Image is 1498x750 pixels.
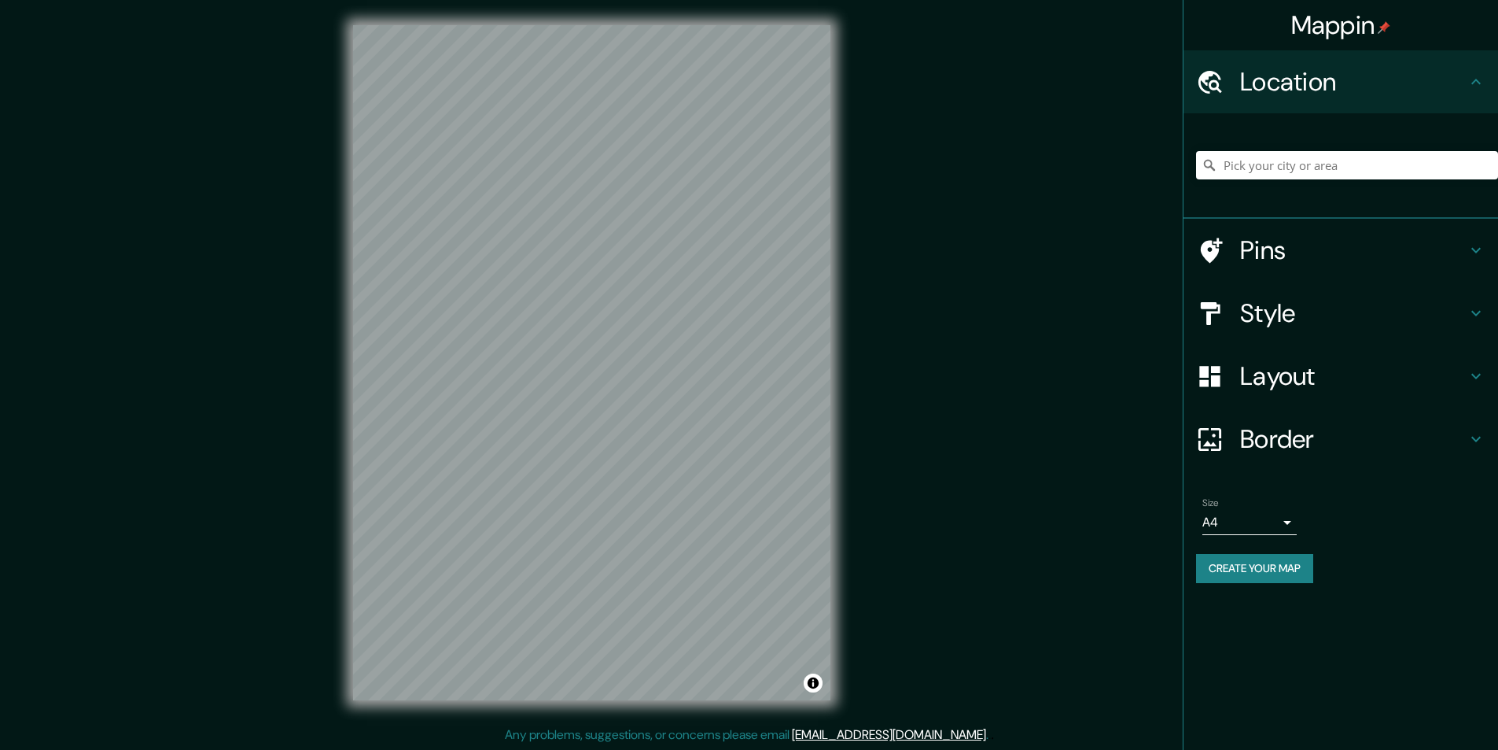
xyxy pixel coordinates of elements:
[1183,408,1498,471] div: Border
[1196,151,1498,179] input: Pick your city or area
[1202,497,1219,510] label: Size
[1183,282,1498,345] div: Style
[1202,510,1297,535] div: A4
[353,25,830,700] canvas: Map
[1378,21,1390,34] img: pin-icon.png
[988,726,991,744] div: .
[505,726,988,744] p: Any problems, suggestions, or concerns please email .
[1183,50,1498,113] div: Location
[1240,360,1467,392] h4: Layout
[1183,345,1498,408] div: Layout
[1291,9,1391,41] h4: Mappin
[1196,554,1313,583] button: Create your map
[1240,423,1467,455] h4: Border
[1183,219,1498,282] div: Pins
[792,726,986,743] a: [EMAIL_ADDRESS][DOMAIN_NAME]
[1240,297,1467,329] h4: Style
[991,726,994,744] div: .
[804,674,823,693] button: Toggle attribution
[1358,689,1481,733] iframe: Help widget launcher
[1240,66,1467,98] h4: Location
[1240,235,1467,266] h4: Pins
